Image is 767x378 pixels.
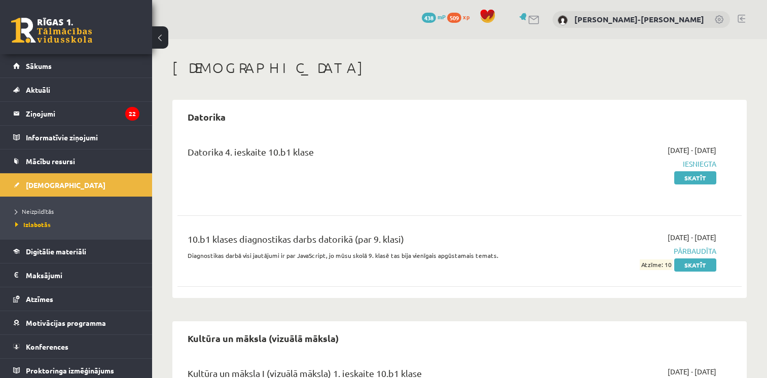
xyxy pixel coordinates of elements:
legend: Informatīvie ziņojumi [26,126,139,149]
a: Digitālie materiāli [13,240,139,263]
p: Diagnostikas darbā visi jautājumi ir par JavaScript, jo mūsu skolā 9. klasē tas bija vienīgais ap... [188,251,535,260]
span: Sākums [26,61,52,70]
a: Rīgas 1. Tālmācības vidusskola [11,18,92,43]
a: 438 mP [422,13,446,21]
span: [DEMOGRAPHIC_DATA] [26,180,105,190]
a: Izlabotās [15,220,142,229]
a: Konferences [13,335,139,358]
span: Proktoringa izmēģinājums [26,366,114,375]
a: Maksājumi [13,263,139,287]
img: Gustavs Erdmanis-Hermanis [558,15,568,25]
a: Mācību resursi [13,149,139,173]
a: [PERSON_NAME]-[PERSON_NAME] [574,14,704,24]
a: 509 xp [447,13,474,21]
a: Sākums [13,54,139,78]
a: [DEMOGRAPHIC_DATA] [13,173,139,197]
a: Neizpildītās [15,207,142,216]
span: Konferences [26,342,68,351]
legend: Ziņojumi [26,102,139,125]
a: Motivācijas programma [13,311,139,334]
h2: Kultūra un māksla (vizuālā māksla) [177,326,349,350]
div: Datorika 4. ieskaite 10.b1 klase [188,145,535,164]
span: Aktuāli [26,85,50,94]
a: Informatīvie ziņojumi [13,126,139,149]
span: Iesniegta [550,159,716,169]
span: Izlabotās [15,220,51,229]
legend: Maksājumi [26,263,139,287]
h1: [DEMOGRAPHIC_DATA] [172,59,747,77]
span: Atzīme: 10 [640,259,673,270]
span: [DATE] - [DATE] [668,145,716,156]
a: Aktuāli [13,78,139,101]
a: Skatīt [674,258,716,272]
span: mP [437,13,446,21]
span: 509 [447,13,461,23]
span: 438 [422,13,436,23]
a: Ziņojumi22 [13,102,139,125]
h2: Datorika [177,105,236,129]
div: 10.b1 klases diagnostikas darbs datorikā (par 9. klasi) [188,232,535,251]
span: Digitālie materiāli [26,247,86,256]
span: Neizpildītās [15,207,54,215]
span: Mācību resursi [26,157,75,166]
span: Motivācijas programma [26,318,106,327]
span: Atzīmes [26,294,53,304]
i: 22 [125,107,139,121]
span: [DATE] - [DATE] [668,232,716,243]
span: [DATE] - [DATE] [668,366,716,377]
span: xp [463,13,469,21]
span: Pārbaudīta [550,246,716,256]
a: Skatīt [674,171,716,184]
a: Atzīmes [13,287,139,311]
